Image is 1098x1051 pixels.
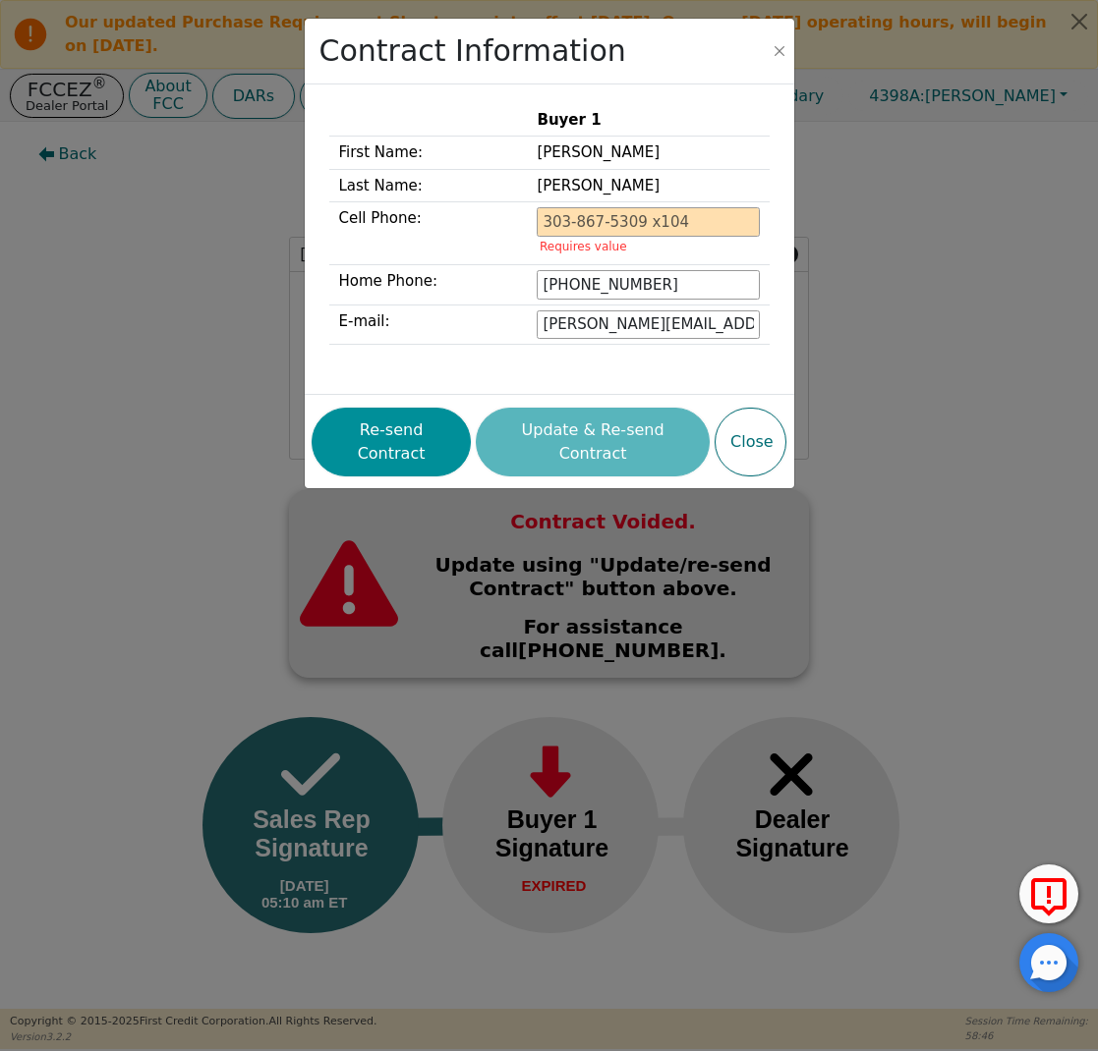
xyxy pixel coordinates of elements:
input: 303-867-5309 x104 [537,207,759,237]
td: First Name: [329,137,528,170]
td: [PERSON_NAME] [527,137,769,170]
button: Close [770,41,789,61]
td: E-mail: [329,304,528,345]
td: [PERSON_NAME] [527,169,769,202]
td: Last Name: [329,169,528,202]
p: Requires value [540,242,757,252]
button: Close [715,408,786,476]
h2: Contract Information [319,33,626,69]
td: Cell Phone: [329,202,528,265]
button: Re-send Contract [312,408,471,476]
td: Home Phone: [329,265,528,305]
input: 303-867-5309 x104 [537,270,759,300]
button: Report Error to FCC [1019,864,1078,923]
th: Buyer 1 [527,104,769,137]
